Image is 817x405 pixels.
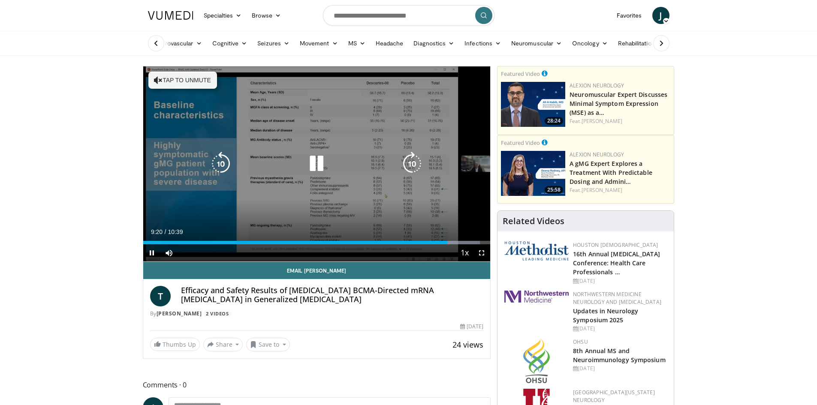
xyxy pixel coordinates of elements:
a: MS [343,35,371,52]
a: [PERSON_NAME] [157,310,202,317]
a: 16th Annual [MEDICAL_DATA] Conference: Health Care Professionals … [573,250,660,276]
a: Diagnostics [408,35,459,52]
a: 8th Annual MS and Neuroimmunology Symposium [573,347,666,364]
a: [GEOGRAPHIC_DATA][US_STATE] Neurology [573,389,655,404]
small: Featured Video [501,70,540,78]
a: [PERSON_NAME] [582,186,622,194]
a: T [150,286,171,306]
a: 25:58 [501,151,565,196]
a: A gMG Expert Explores a Treatment With Predictable Dosing and Admini… [570,159,652,186]
a: 28:24 [501,82,565,127]
span: 10:39 [168,228,183,235]
img: c0eaf111-846b-48a5-9ed5-8ae6b43f30ea.png.150x105_q85_crop-smart_upscale.png [501,82,565,127]
a: Updates in Neurology Symposium 2025 [573,307,638,324]
div: [DATE] [573,325,667,333]
a: Cognitive [207,35,253,52]
a: OHSU [573,338,588,345]
img: VuMedi Logo [148,11,193,20]
a: Infections [459,35,506,52]
div: By [150,310,484,318]
a: Favorites [612,7,647,24]
img: 55ef5a72-a204-42b0-ba67-a2f597bcfd60.png.150x105_q85_crop-smart_upscale.png [501,151,565,196]
a: Headache [371,35,409,52]
a: Seizures [252,35,295,52]
button: Tap to unmute [148,72,217,89]
a: Thumbs Up [150,338,200,351]
img: 2a462fb6-9365-492a-ac79-3166a6f924d8.png.150x105_q85_autocrop_double_scale_upscale_version-0.2.jpg [504,291,569,303]
a: Rehabilitation [613,35,660,52]
span: 28:24 [545,117,563,125]
a: [PERSON_NAME] [582,117,622,125]
a: 2 Videos [203,310,232,317]
a: Alexion Neurology [570,151,624,158]
a: Neuromuscular [506,35,567,52]
img: 5e4488cc-e109-4a4e-9fd9-73bb9237ee91.png.150x105_q85_autocrop_double_scale_upscale_version-0.2.png [504,241,569,261]
a: Email [PERSON_NAME] [143,262,491,279]
input: Search topics, interventions [323,5,494,26]
img: da959c7f-65a6-4fcf-a939-c8c702e0a770.png.150x105_q85_autocrop_double_scale_upscale_version-0.2.png [523,338,550,383]
button: Pause [143,244,160,261]
button: Playback Rate [456,244,473,261]
div: Feat. [570,117,670,125]
span: Comments 0 [143,379,491,390]
a: Northwestern Medicine Neurology and [MEDICAL_DATA] [573,291,661,306]
button: Share [203,338,243,351]
div: [DATE] [573,277,667,285]
a: Alexion Neurology [570,82,624,89]
button: Save to [246,338,290,351]
a: Houston [DEMOGRAPHIC_DATA] [573,241,658,249]
button: Fullscreen [473,244,490,261]
button: Mute [160,244,178,261]
div: Progress Bar [143,241,491,244]
span: 25:58 [545,186,563,194]
span: / [165,228,166,235]
a: Specialties [199,7,247,24]
a: Browse [247,7,286,24]
div: [DATE] [460,323,483,330]
h4: Efficacy and Safety Results of [MEDICAL_DATA] BCMA-Directed mRNA [MEDICAL_DATA] in Generalized [M... [181,286,484,304]
a: Neuromuscular Expert Discusses Minimal Symptom Expression (MSE) as a… [570,90,667,117]
a: J [652,7,669,24]
video-js: Video Player [143,66,491,262]
a: Oncology [567,35,613,52]
small: Featured Video [501,139,540,147]
a: Cerebrovascular [143,35,207,52]
div: Feat. [570,186,670,194]
span: 24 views [452,339,483,350]
span: 9:20 [151,228,163,235]
h4: Related Videos [503,216,564,226]
a: Movement [295,35,343,52]
div: [DATE] [573,365,667,372]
